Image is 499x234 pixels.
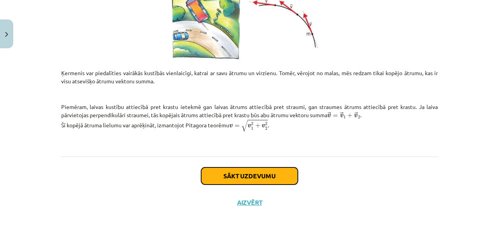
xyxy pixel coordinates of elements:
[61,103,438,132] p: Piemēram, laivas kustību attiecībā pret krastu ietekmē gan laivas ātrums attiecībā pret straumi, ...
[340,112,343,117] span: →
[358,116,360,119] span: 2
[251,122,253,126] span: 2
[5,32,8,37] img: icon-close-lesson-0947bae3869378f0d4975bcd49f059093ad1ed9edebbc8119c70593378902aed.svg
[327,112,331,117] span: →
[343,116,346,119] span: 1
[262,124,265,128] span: v
[265,122,267,126] span: 2
[61,69,438,85] p: Ķermenis var piedalīties vairākās kustībās vienlaicīgi, katrai ar savu ātrumu un virzienu. Tomēr,...
[327,114,331,118] span: v
[333,115,338,117] span: =
[255,123,260,128] span: +
[251,127,253,130] span: 1
[201,167,298,185] button: Sākt uzdevumu
[248,124,251,128] span: v
[241,120,248,132] span: √
[229,124,233,128] span: v
[347,113,352,118] span: +
[340,114,343,118] span: v
[235,125,240,127] span: =
[265,127,267,130] span: 2
[354,112,358,117] span: →
[354,114,357,118] span: v
[235,199,264,206] button: Aizvērt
